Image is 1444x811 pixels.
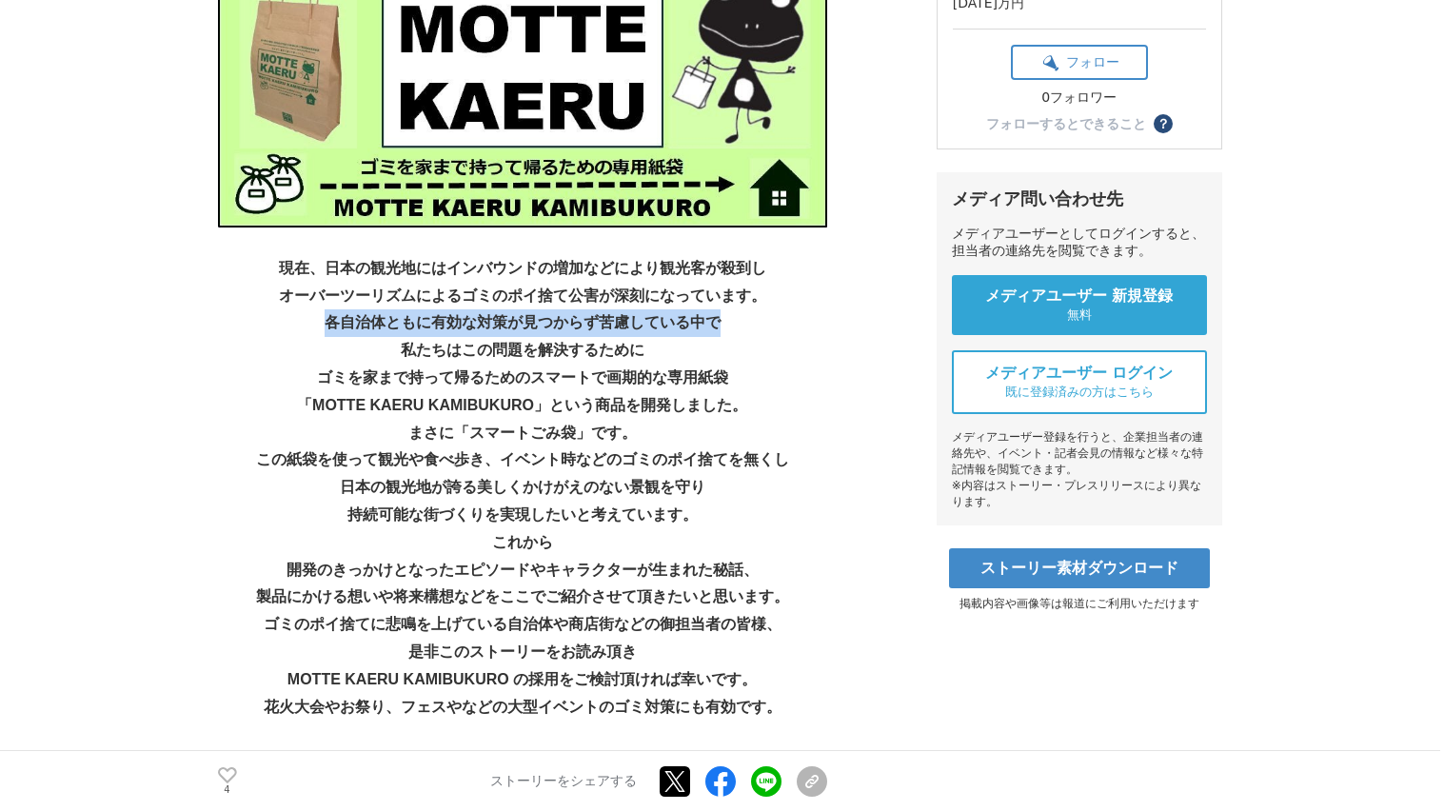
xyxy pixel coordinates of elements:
strong: この紙袋を使って観光や食べ歩き、イベント時などのゴミのポイ捨てを無くし [256,451,789,467]
strong: 「MOTTE KAERU KAMIBUKURO」という商品を開発しました。 [297,397,747,413]
strong: 私たちはこの問題を解決するために [401,342,644,358]
button: ？ [1154,114,1173,133]
p: 掲載内容や画像等は報道にご利用いただけます [937,596,1222,612]
strong: これから [492,534,553,550]
strong: 持続可能な街づくりを実現したいと考えています。 [347,506,698,523]
a: メディアユーザー 新規登録 無料 [952,275,1207,335]
strong: ゴミを家まで持って帰るためのスマートで画期的な専用紙袋 [317,369,728,386]
p: ストーリーをシェアする [490,773,637,790]
div: メディア問い合わせ先 [952,188,1207,210]
strong: 花火大会やお祭り、フェスやなどの大型イベントのゴミ対策にも有効です。 [264,699,781,715]
div: メディアユーザーとしてログインすると、担当者の連絡先を閲覧できます。 [952,226,1207,260]
span: ？ [1157,117,1170,130]
strong: 是非このストーリーをお読み頂き [408,643,637,660]
strong: 各自治体ともに有効な対策が見つからず苦慮している中で [325,314,721,330]
span: メディアユーザー 新規登録 [985,287,1174,307]
strong: 現在、日本の観光地にはインバウンドの増加などにより観光客が殺到し [279,260,766,276]
a: ストーリー素材ダウンロード [949,548,1210,588]
strong: 日本の観光地が誇る美しくかけがえのない景観を守り [340,479,705,495]
button: フォロー [1011,45,1148,80]
span: 無料 [1067,307,1092,324]
div: メディアユーザー登録を行うと、企業担当者の連絡先や、イベント・記者会見の情報など様々な特記情報を閲覧できます。 ※内容はストーリー・プレスリリースにより異なります。 [952,429,1207,510]
p: 4 [218,785,237,795]
div: フォローするとできること [986,117,1146,130]
strong: オーバーツーリズムによるゴミのポイ捨て公害が深刻になっています。 [279,287,766,304]
a: メディアユーザー ログイン 既に登録済みの方はこちら [952,350,1207,414]
span: メディアユーザー ログイン [985,364,1174,384]
strong: 製品にかける想いや将来構想などをここでご紹介させて頂きたいと思います。 [256,588,789,604]
div: 0フォロワー [1011,89,1148,107]
strong: まさに「スマートごみ袋」です。 [408,425,637,441]
strong: 開発のきっかけとなったエピソードやキャラクターが生まれた秘話、 [287,562,759,578]
span: 既に登録済みの方はこちら [1005,384,1154,401]
strong: MOTTE KAERU KAMIBUKURO の採用をご検討頂ければ幸いです。 [287,671,757,687]
strong: ゴミのポイ捨てに悲鳴を上げている自治体や商店街などの御担当者の皆様、 [264,616,781,632]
